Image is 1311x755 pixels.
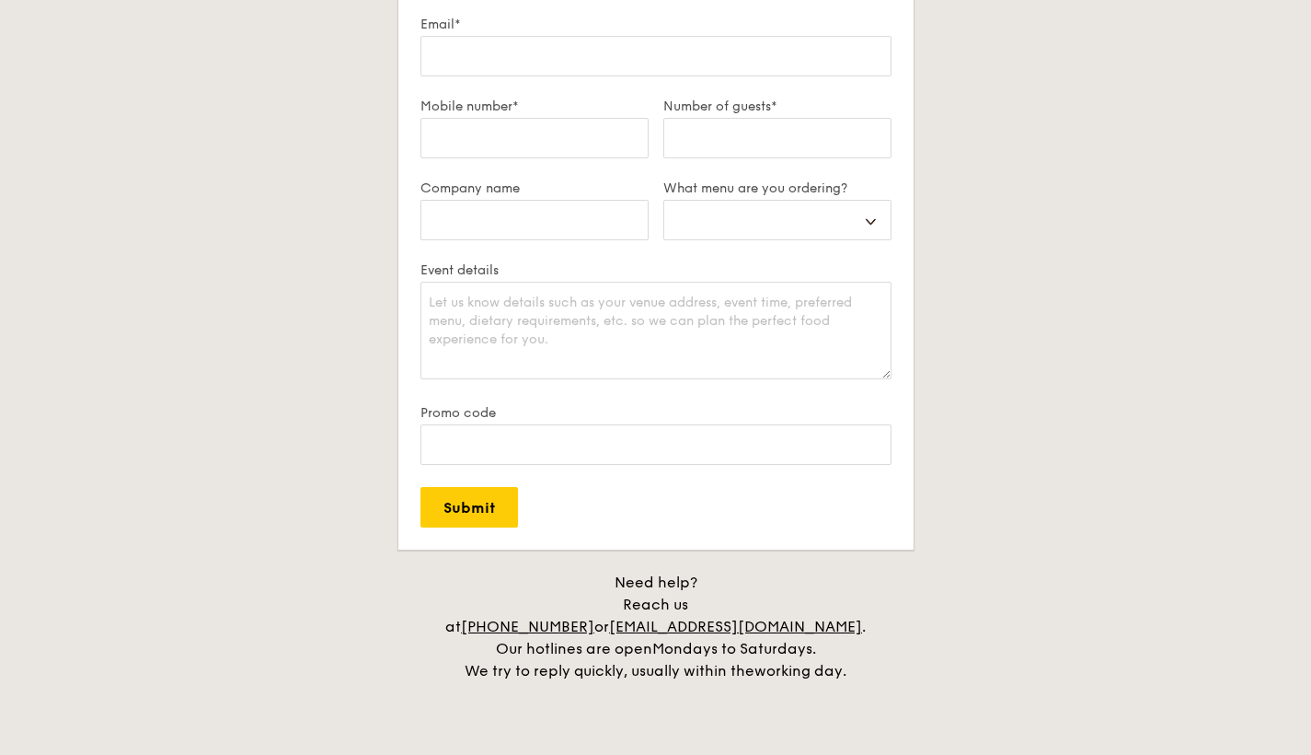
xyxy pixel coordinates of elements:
[420,17,891,32] label: Email*
[461,618,594,635] a: [PHONE_NUMBER]
[652,640,816,657] span: Mondays to Saturdays.
[663,99,891,114] label: Number of guests*
[609,618,862,635] a: [EMAIL_ADDRESS][DOMAIN_NAME]
[420,487,518,528] input: Submit
[420,405,891,421] label: Promo code
[420,282,891,379] textarea: Let us know details such as your venue address, event time, preferred menu, dietary requirements,...
[420,262,891,278] label: Event details
[663,180,891,196] label: What menu are you ordering?
[754,662,846,679] span: working day.
[420,99,649,114] label: Mobile number*
[420,180,649,196] label: Company name
[426,572,886,682] div: Need help? Reach us at or . Our hotlines are open We try to reply quickly, usually within the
